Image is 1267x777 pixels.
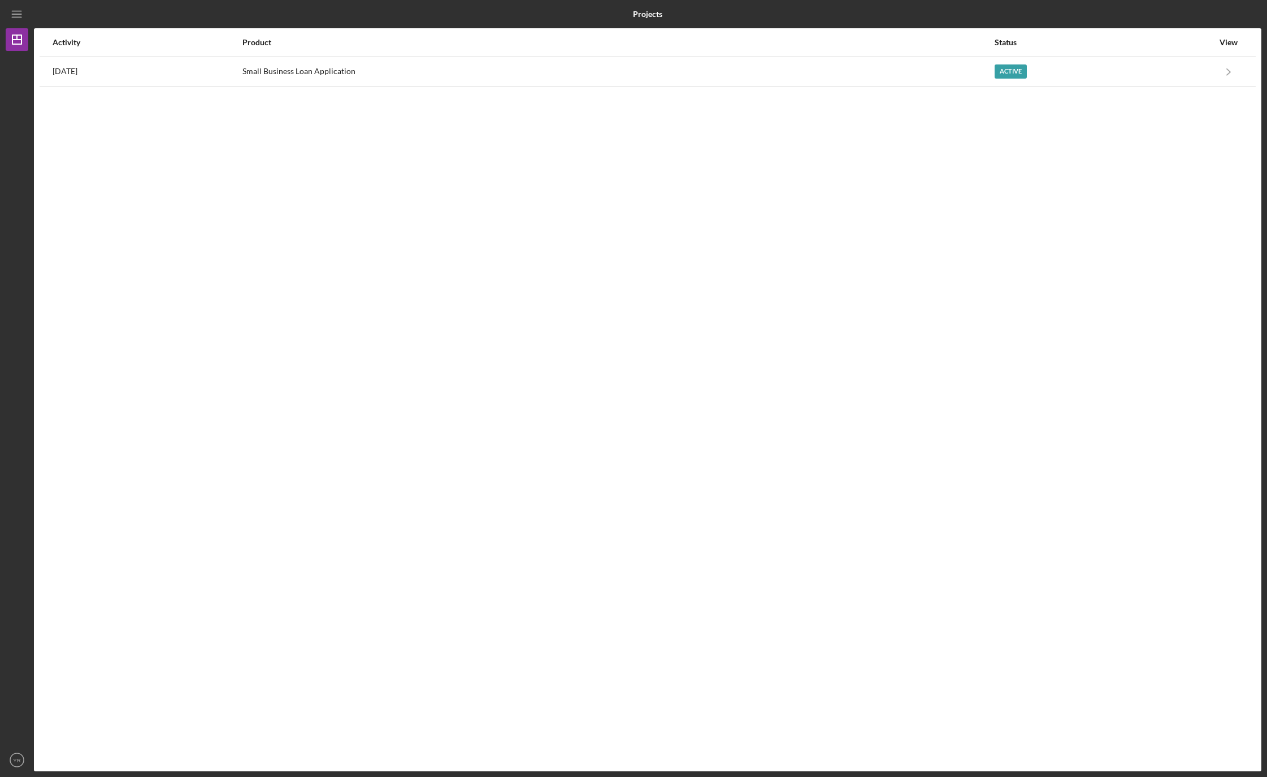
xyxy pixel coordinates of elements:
[13,757,20,763] text: YR
[53,67,77,76] time: 2025-08-06 13:13
[242,38,993,47] div: Product
[6,749,28,771] button: YR
[1214,38,1243,47] div: View
[995,38,1213,47] div: Status
[242,58,993,86] div: Small Business Loan Application
[995,64,1027,79] div: Active
[53,38,241,47] div: Activity
[633,10,662,19] b: Projects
